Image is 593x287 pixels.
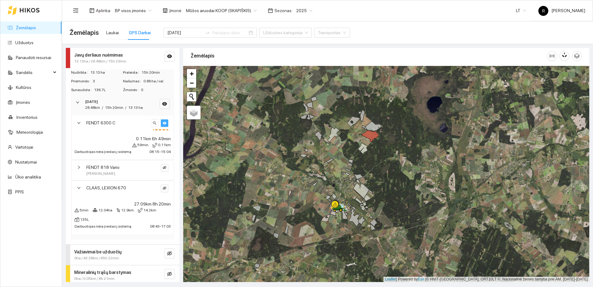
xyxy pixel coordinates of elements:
[143,78,174,84] span: 0.86 ha / val.
[187,69,196,78] a: Zoom in
[190,70,194,77] span: +
[15,174,41,179] a: Ūkio analitika
[15,189,24,194] a: PPIS
[85,100,98,104] strong: [DATE]
[162,101,167,107] span: eye
[385,277,396,281] a: Leaflet
[71,70,90,76] span: Nudirbta
[167,271,172,277] span: eye-invisible
[73,8,79,13] span: menu-fold
[187,92,196,101] button: Initiate a new search
[165,269,174,279] button: eye-invisible
[74,249,121,254] strong: Važiavimai be užduočių
[80,217,89,223] span: 135L
[96,7,111,14] span: Aplinka :
[72,181,173,199] div: CLAAS, LEXION 670eye-invisible
[142,70,174,76] span: 15h 20min
[15,40,34,45] a: Užduotys
[94,87,122,93] span: 136.7L
[16,130,43,135] a: Meteorologija
[116,208,120,212] span: node-index
[76,100,79,104] span: right
[16,100,30,105] a: Įmonės
[425,277,426,281] span: |
[153,121,156,126] span: search
[102,105,103,110] span: /
[125,105,126,110] span: /
[77,186,81,190] span: right
[115,6,152,15] span: BP visos įmonės
[16,85,31,90] a: Kultūros
[15,160,37,164] a: Nustatymai
[15,145,33,150] a: Vartotojai
[66,48,179,68] div: Javų derliaus nuėmimas13.13ha / 28.48km / 15h 20mineye
[167,251,172,257] span: eye-invisible
[158,142,171,148] span: 0.11km
[134,201,171,207] span: 27.09km 8h 20min
[163,8,168,13] span: shop
[141,87,174,93] span: 0
[383,277,589,282] div: | Powered by © HNIT-[GEOGRAPHIC_DATA]; ORT10LT ©, Nacionalinė žemės tarnyba prie AM, [DATE]-[DATE]
[187,106,201,119] a: Layers
[105,105,123,110] span: 15h 20min
[149,150,171,154] span: 08:15 - 15:04
[163,121,166,126] span: eye
[16,55,51,60] a: Panaudoti resursai
[86,119,115,126] span: FENDT 6300 C
[86,171,115,177] span: [PERSON_NAME]
[71,95,174,114] div: [DATE]28.48km/15h 20min/13.13 haeye
[121,207,134,213] span: 12.9km
[106,29,119,36] div: Laukai
[205,30,210,35] span: to
[212,29,247,36] input: Pabaigos data
[72,116,173,134] div: FENDT 6300 Csearcheye
[16,115,38,120] a: Inventorius
[169,7,182,14] span: Įmonė :
[74,53,123,58] strong: Javų derliaus nuėmimas
[165,248,174,258] button: eye-invisible
[161,185,168,192] button: eye-invisible
[16,66,51,79] span: Sandėlis
[66,265,179,285] div: Mineralinių trąšų barstymas0ha / 0.05km / 8h 21mineye-invisible
[205,30,210,35] span: swap-right
[161,119,168,127] button: eye
[74,58,126,64] span: 13.13ha / 28.48km / 15h 20min
[547,53,557,58] span: column-width
[163,186,166,191] span: eye-invisible
[71,87,94,93] span: Sunaudota
[85,105,100,110] span: 28.48km
[136,135,171,142] span: 0.11km 6h 49min
[268,8,273,13] span: calendar
[538,8,585,13] span: [PERSON_NAME]
[547,51,557,61] button: column-width
[79,207,88,213] span: 5min
[86,164,120,171] span: FENDT 818 Vario
[167,54,172,60] span: eye
[90,70,122,76] span: 13.13 ha
[123,87,141,93] span: Žmonės
[150,224,171,229] span: 08:43 - 17:03
[75,208,79,212] span: warning
[190,79,194,87] span: −
[86,184,126,191] span: CLAAS, LEXION 670
[129,29,151,36] div: GPS Darbai
[93,78,122,84] span: 3
[89,8,94,13] span: layout
[187,78,196,88] a: Zoom out
[542,6,545,16] span: R
[77,165,81,169] span: right
[186,6,257,15] span: Mūšos aruodai KOOP (SKAPIŠKIS)
[418,277,424,281] a: Esri
[98,207,112,213] span: 12.04ha
[167,29,202,36] input: Pradžios data
[274,7,292,14] span: Sezonas :
[66,245,179,265] div: Važiavimai be užduočių0ha / 43.38km / 65h 22mineye-invisible
[123,78,143,84] span: Našumas
[16,25,36,30] a: Žemėlapis
[165,52,174,62] button: eye
[143,207,156,213] span: 14.2km
[137,142,148,148] span: 59min
[160,99,170,109] button: eye
[128,105,143,110] span: 13.13 ha
[75,224,131,229] span: Darbuotojas nėra įvestas į sistemą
